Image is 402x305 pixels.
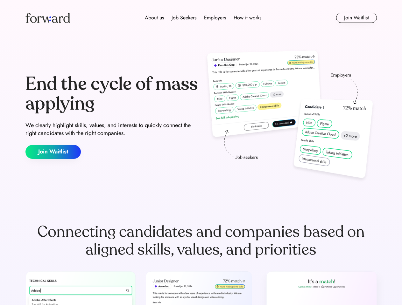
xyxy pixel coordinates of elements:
div: Connecting candidates and companies based on aligned skills, values, and priorities [25,223,377,259]
div: End the cycle of mass applying [25,74,199,113]
img: hero-image.png [204,48,377,185]
img: Forward logo [25,13,70,23]
div: Employers [204,14,226,22]
div: Job Seekers [172,14,196,22]
div: We clearly highlight skills, values, and interests to quickly connect the right candidates with t... [25,121,199,137]
button: Join Waitlist [25,145,81,159]
div: About us [145,14,164,22]
div: How it works [234,14,261,22]
button: Join Waitlist [336,13,377,23]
